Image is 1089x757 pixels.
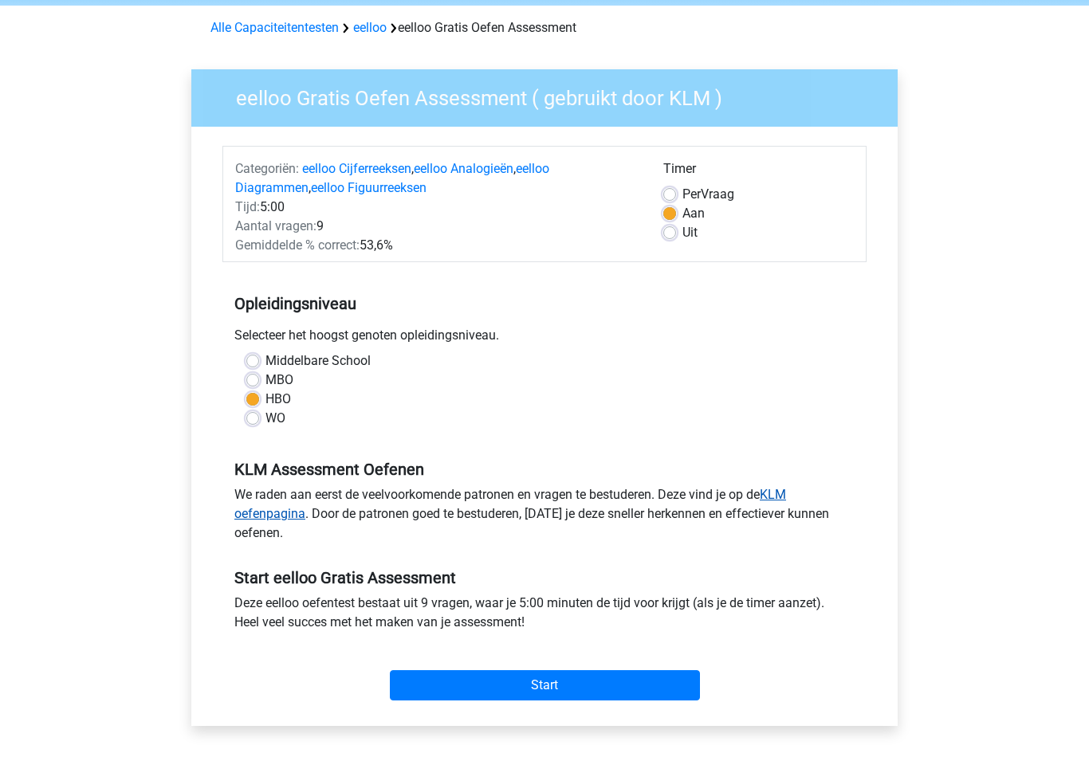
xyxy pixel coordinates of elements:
[682,185,734,204] label: Vraag
[265,351,371,371] label: Middelbare School
[223,198,651,217] div: 5:00
[265,371,293,390] label: MBO
[265,390,291,409] label: HBO
[223,236,651,255] div: 53,6%
[265,409,285,428] label: WO
[217,80,886,111] h3: eelloo Gratis Oefen Assessment ( gebruikt door KLM )
[234,460,855,479] h5: KLM Assessment Oefenen
[234,288,855,320] h5: Opleidingsniveau
[663,159,854,185] div: Timer
[235,199,260,214] span: Tijd:
[390,670,700,700] input: Start
[414,161,513,176] a: eelloo Analogieën
[223,217,651,236] div: 9
[222,326,867,351] div: Selecteer het hoogst genoten opleidingsniveau.
[222,485,867,549] div: We raden aan eerst de veelvoorkomende patronen en vragen te bestuderen. Deze vind je op de . Door...
[682,186,701,202] span: Per
[353,20,387,35] a: eelloo
[302,161,411,176] a: eelloo Cijferreeksen
[204,18,885,37] div: eelloo Gratis Oefen Assessment
[223,159,651,198] div: , , ,
[235,237,360,253] span: Gemiddelde % correct:
[235,218,316,233] span: Aantal vragen:
[682,223,698,242] label: Uit
[682,204,705,223] label: Aan
[311,180,427,195] a: eelloo Figuurreeksen
[222,594,867,638] div: Deze eelloo oefentest bestaat uit 9 vragen, waar je 5:00 minuten de tijd voor krijgt (als je de t...
[235,161,299,176] span: Categoriën:
[234,568,855,587] h5: Start eelloo Gratis Assessment
[210,20,339,35] a: Alle Capaciteitentesten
